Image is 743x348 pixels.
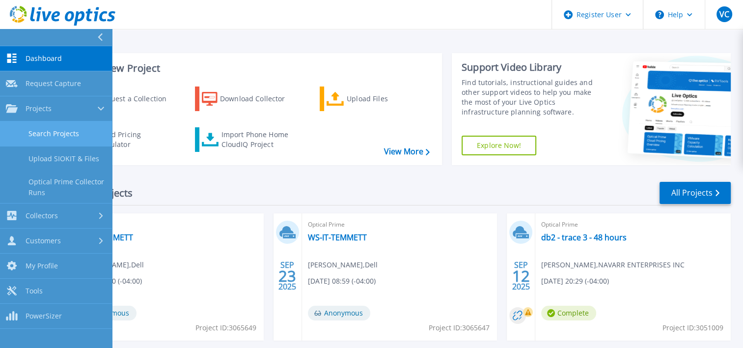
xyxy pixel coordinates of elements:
span: [DATE] 20:29 (-04:00) [541,276,609,287]
span: Request Capture [26,79,81,88]
span: 12 [512,272,530,280]
span: Optical Prime [308,219,492,230]
span: Optical Prime [541,219,725,230]
h3: Start a New Project [70,63,429,74]
span: PowerSizer [26,312,62,320]
span: Anonymous [308,306,370,320]
div: Download Collector [220,89,299,109]
span: Project ID: 3065647 [429,322,490,333]
span: [DATE] 08:59 (-04:00) [308,276,376,287]
span: Project ID: 3051009 [662,322,723,333]
div: Cloud Pricing Calculator [96,130,175,149]
a: db2 - trace 3 - 48 hours [541,232,627,242]
div: Import Phone Home CloudIQ Project [221,130,298,149]
div: Request a Collection [98,89,176,109]
a: Explore Now! [462,136,536,155]
span: My Profile [26,261,58,270]
span: Optical Prime [74,219,258,230]
span: Customers [26,236,61,245]
a: All Projects [660,182,731,204]
span: Complete [541,306,596,320]
span: Projects [26,104,52,113]
span: Dashboard [26,54,62,63]
span: [PERSON_NAME] , Dell [308,260,378,270]
a: Upload Files [320,87,429,111]
a: Cloud Pricing Calculator [70,127,179,152]
a: WS-IT-TEMMETT [308,232,367,242]
span: 23 [278,272,296,280]
div: Find tutorials, instructional guides and other support videos to help you make the most of your L... [462,78,602,117]
div: SEP 2025 [512,258,530,294]
span: VC [719,10,729,18]
a: View More [384,147,430,156]
span: Tools [26,287,43,295]
div: Upload Files [347,89,425,109]
span: [PERSON_NAME] , NAVARR ENTERPRISES INC [541,260,685,270]
span: Collectors [26,211,58,220]
div: Support Video Library [462,61,602,74]
a: Request a Collection [70,87,179,111]
a: Download Collector [195,87,304,111]
div: SEP 2025 [278,258,297,294]
span: Project ID: 3065649 [195,322,256,333]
